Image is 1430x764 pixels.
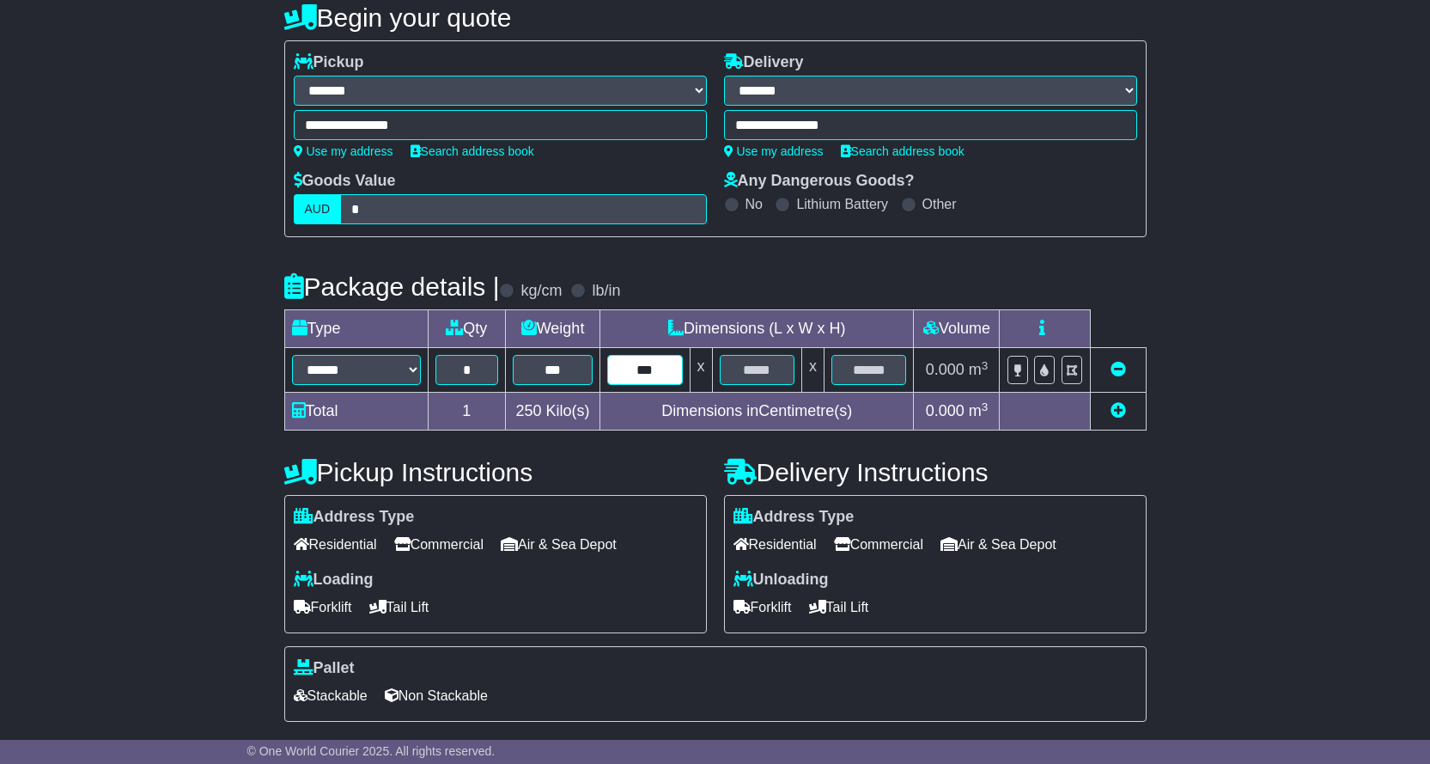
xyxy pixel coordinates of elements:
a: Search address book [411,144,534,158]
label: Any Dangerous Goods? [724,172,915,191]
span: Air & Sea Depot [501,531,617,558]
sup: 3 [982,359,989,372]
span: m [969,361,989,378]
span: Commercial [394,531,484,558]
td: Kilo(s) [506,393,600,431]
span: 0.000 [926,361,964,378]
span: m [969,402,989,419]
td: x [690,348,712,393]
td: Dimensions (L x W x H) [600,310,914,348]
a: Remove this item [1111,361,1126,378]
label: Loading [294,571,374,590]
label: Other [922,196,957,212]
td: Qty [428,310,506,348]
label: Goods Value [294,172,396,191]
a: Add new item [1111,402,1126,419]
label: Lithium Battery [796,196,888,212]
span: Non Stackable [385,682,488,709]
td: x [801,348,824,393]
h4: Package details | [284,272,500,301]
a: Use my address [294,144,393,158]
span: © One World Courier 2025. All rights reserved. [247,744,496,758]
h4: Begin your quote [284,3,1147,32]
sup: 3 [982,400,989,413]
td: Volume [914,310,1000,348]
td: Total [284,393,428,431]
label: Delivery [724,53,804,72]
span: Air & Sea Depot [940,531,1056,558]
label: Pickup [294,53,364,72]
a: Use my address [724,144,824,158]
label: Address Type [733,508,855,527]
td: Dimensions in Centimetre(s) [600,393,914,431]
label: kg/cm [520,282,562,301]
td: 1 [428,393,506,431]
span: Tail Lift [809,594,869,620]
span: Stackable [294,682,368,709]
label: Address Type [294,508,415,527]
span: 250 [516,402,542,419]
td: Weight [506,310,600,348]
label: Pallet [294,659,355,678]
td: Type [284,310,428,348]
span: 0.000 [926,402,964,419]
label: lb/in [592,282,620,301]
a: Search address book [841,144,964,158]
span: Forklift [294,594,352,620]
span: Residential [294,531,377,558]
span: Forklift [733,594,792,620]
h4: Pickup Instructions [284,458,707,486]
label: AUD [294,194,342,224]
label: Unloading [733,571,829,590]
span: Commercial [834,531,923,558]
span: Residential [733,531,817,558]
h4: Delivery Instructions [724,458,1147,486]
label: No [745,196,763,212]
span: Tail Lift [369,594,429,620]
